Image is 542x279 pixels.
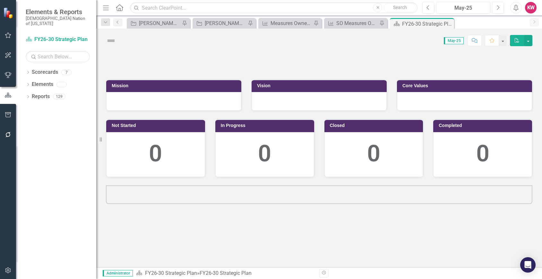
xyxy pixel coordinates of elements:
[26,8,90,16] span: Elements & Reports
[139,19,180,27] div: [PERSON_NAME] SO's (three-month view)
[26,16,90,26] small: [DEMOGRAPHIC_DATA] Nation of [US_STATE]
[32,69,58,76] a: Scorecards
[61,70,72,75] div: 7
[53,94,65,99] div: 129
[32,81,53,88] a: Elements
[205,19,246,27] div: [PERSON_NAME]'s Team SO's
[113,137,198,170] div: 0
[130,2,417,13] input: Search ClearPoint...
[200,270,252,276] div: FY26-30 Strategic Plan
[330,123,420,128] h3: Closed
[106,36,116,46] img: Not Defined
[26,36,90,43] a: FY26-30 Strategic Plan
[326,19,378,27] a: SO Measures Ownership Report - KW
[438,4,488,12] div: May-25
[3,7,14,18] img: ClearPoint Strategy
[520,257,536,273] div: Open Intercom Messenger
[336,19,378,27] div: SO Measures Ownership Report - KW
[260,19,312,27] a: Measures Ownership Report - KW
[257,83,383,88] h3: Vision
[128,19,180,27] a: [PERSON_NAME] SO's (three-month view)
[271,19,312,27] div: Measures Ownership Report - KW
[436,2,490,13] button: May-25
[194,19,246,27] a: [PERSON_NAME]'s Team SO's
[331,137,417,170] div: 0
[393,5,407,10] span: Search
[402,20,452,28] div: FY26-30 Strategic Plan
[112,83,238,88] h3: Mission
[145,270,197,276] a: FY26-30 Strategic Plan
[384,3,416,12] button: Search
[439,123,529,128] h3: Completed
[444,37,464,44] span: May-25
[525,2,537,13] button: KW
[402,83,529,88] h3: Core Values
[222,137,307,170] div: 0
[221,123,311,128] h3: In Progress
[112,123,202,128] h3: Not Started
[103,270,133,276] span: Administrator
[136,270,314,277] div: »
[440,137,525,170] div: 0
[32,93,50,100] a: Reports
[26,51,90,62] input: Search Below...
